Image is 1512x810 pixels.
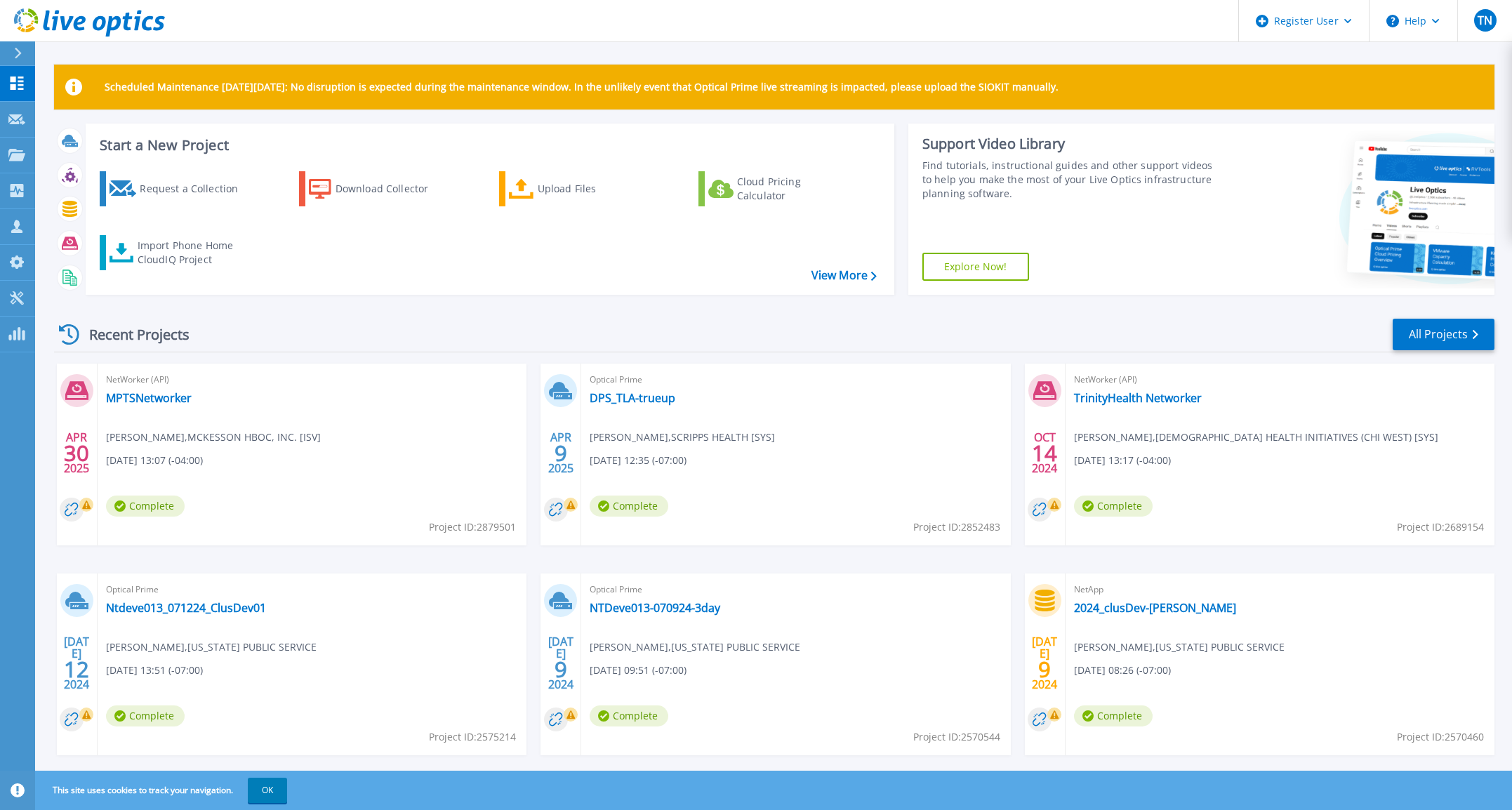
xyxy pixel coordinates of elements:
[590,582,1002,597] span: Optical Prime
[1031,427,1058,479] div: OCT 2024
[913,519,1000,535] span: Project ID: 2852483
[555,663,567,675] span: 9
[1074,496,1153,517] span: Complete
[1032,447,1057,459] span: 14
[106,453,203,468] span: [DATE] 13:07 (-04:00)
[1397,729,1484,745] span: Project ID: 2570460
[106,639,317,655] span: [PERSON_NAME] , [US_STATE] PUBLIC SERVICE
[64,663,89,675] span: 12
[106,372,518,387] span: NetWorker (API)
[1393,319,1494,350] a: All Projects
[1478,15,1492,26] span: TN
[106,582,518,597] span: Optical Prime
[590,705,668,726] span: Complete
[64,447,89,459] span: 30
[100,171,256,206] a: Request a Collection
[1074,391,1202,405] a: TrinityHealth Networker
[1074,705,1153,726] span: Complete
[590,601,720,615] a: NTDeve013-070924-3day
[548,427,574,479] div: APR 2025
[1074,663,1171,678] span: [DATE] 08:26 (-07:00)
[1031,637,1058,689] div: [DATE] 2024
[100,138,876,153] h3: Start a New Project
[1074,601,1236,615] a: 2024_clusDev-[PERSON_NAME]
[590,496,668,517] span: Complete
[248,778,287,803] button: OK
[106,391,192,405] a: MPTSNetworker
[106,705,185,726] span: Complete
[429,729,516,745] span: Project ID: 2575214
[39,778,287,803] span: This site uses cookies to track your navigation.
[1074,372,1486,387] span: NetWorker (API)
[106,496,185,517] span: Complete
[811,269,877,282] a: View More
[1397,519,1484,535] span: Project ID: 2689154
[54,317,208,352] div: Recent Projects
[140,175,252,203] div: Request a Collection
[590,453,687,468] span: [DATE] 12:35 (-07:00)
[63,427,90,479] div: APR 2025
[590,372,1002,387] span: Optical Prime
[922,253,1029,281] a: Explore Now!
[590,430,775,445] span: [PERSON_NAME] , SCRIPPS HEALTH [SYS]
[499,171,656,206] a: Upload Files
[1074,430,1438,445] span: [PERSON_NAME] , [DEMOGRAPHIC_DATA] HEALTH INITIATIVES (CHI WEST) [SYS]
[106,663,203,678] span: [DATE] 13:51 (-07:00)
[538,175,650,203] div: Upload Files
[555,447,567,459] span: 9
[737,175,849,203] div: Cloud Pricing Calculator
[63,637,90,689] div: [DATE] 2024
[548,637,574,689] div: [DATE] 2024
[299,171,456,206] a: Download Collector
[590,639,800,655] span: [PERSON_NAME] , [US_STATE] PUBLIC SERVICE
[698,171,855,206] a: Cloud Pricing Calculator
[1038,663,1051,675] span: 9
[1074,639,1285,655] span: [PERSON_NAME] , [US_STATE] PUBLIC SERVICE
[138,239,247,267] div: Import Phone Home CloudIQ Project
[336,175,448,203] div: Download Collector
[590,663,687,678] span: [DATE] 09:51 (-07:00)
[922,135,1223,153] div: Support Video Library
[1074,453,1171,468] span: [DATE] 13:17 (-04:00)
[913,729,1000,745] span: Project ID: 2570544
[106,430,321,445] span: [PERSON_NAME] , MCKESSON HBOC, INC. [ISV]
[429,519,516,535] span: Project ID: 2879501
[105,81,1059,93] p: Scheduled Maintenance [DATE][DATE]: No disruption is expected during the maintenance window. In t...
[590,391,675,405] a: DPS_TLA-trueup
[106,601,266,615] a: Ntdeve013_071224_ClusDev01
[922,159,1223,201] div: Find tutorials, instructional guides and other support videos to help you make the most of your L...
[1074,582,1486,597] span: NetApp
